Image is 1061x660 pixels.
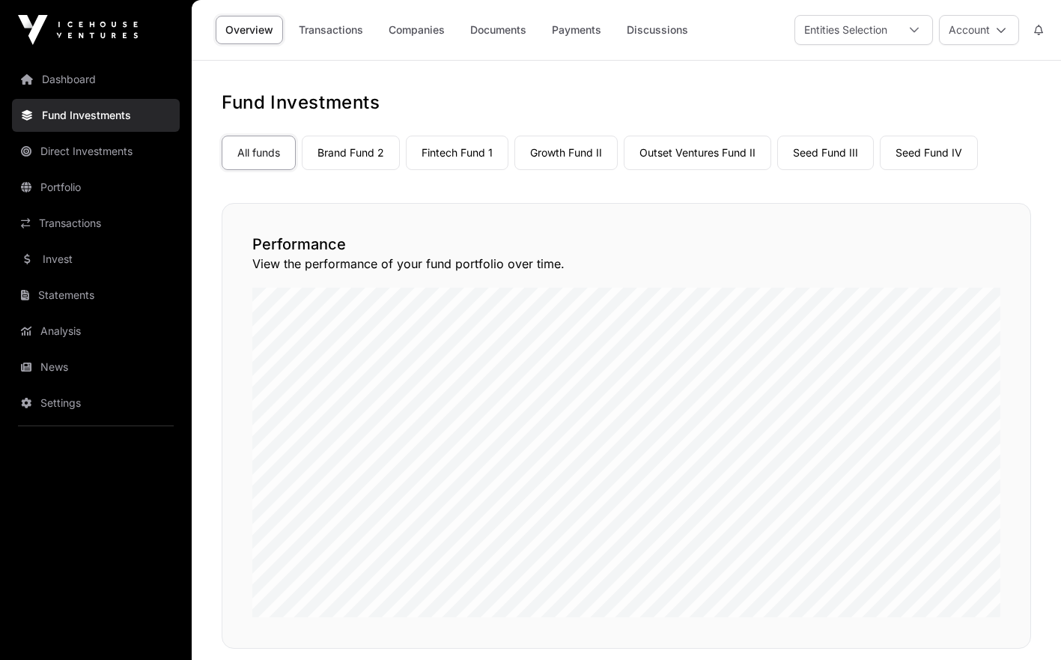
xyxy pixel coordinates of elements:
a: Dashboard [12,63,180,96]
h2: Performance [252,234,1000,255]
a: News [12,351,180,384]
a: Settings [12,387,180,420]
iframe: Chat Widget [986,588,1061,660]
a: Discussions [617,16,698,44]
a: Payments [542,16,611,44]
a: Seed Fund III [777,136,874,170]
a: All funds [222,136,296,170]
img: Icehouse Ventures Logo [18,15,138,45]
a: Brand Fund 2 [302,136,400,170]
a: Portfolio [12,171,180,204]
div: Entities Selection [795,16,896,44]
button: Account [939,15,1019,45]
a: Direct Investments [12,135,180,168]
h1: Fund Investments [222,91,1031,115]
a: Fund Investments [12,99,180,132]
p: View the performance of your fund portfolio over time. [252,255,1000,273]
a: Outset Ventures Fund II [624,136,771,170]
a: Seed Fund IV [880,136,978,170]
a: Transactions [12,207,180,240]
a: Fintech Fund 1 [406,136,508,170]
a: Growth Fund II [514,136,618,170]
a: Transactions [289,16,373,44]
a: Analysis [12,315,180,348]
a: Invest [12,243,180,276]
a: Statements [12,279,180,312]
a: Documents [460,16,536,44]
a: Companies [379,16,455,44]
a: Overview [216,16,283,44]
